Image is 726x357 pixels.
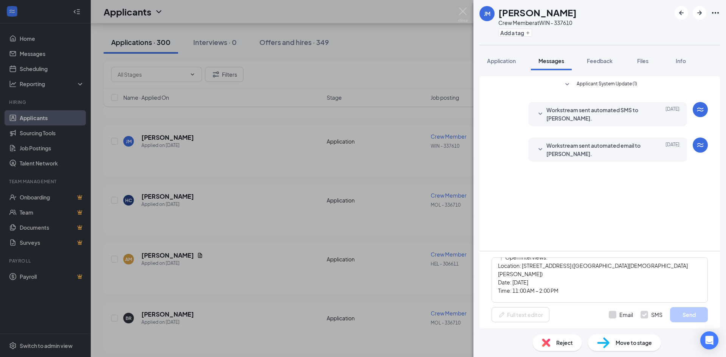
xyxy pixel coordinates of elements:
span: Move to stage [616,338,652,347]
div: JM [484,10,490,17]
svg: WorkstreamLogo [696,141,705,150]
span: Reject [556,338,573,347]
span: Application [487,57,516,64]
button: PlusAdd a tag [498,29,532,37]
svg: SmallChevronDown [536,145,545,154]
svg: Ellipses [711,8,720,17]
svg: SmallChevronDown [563,80,572,89]
textarea: 🍂 Now Hiring for Fall – All Locations! 🍂 We’re looking for motivated team members to join us this... [492,257,708,303]
div: Crew Member at WIN - 337610 [498,19,577,26]
svg: WorkstreamLogo [696,105,705,114]
span: Info [676,57,686,64]
svg: ArrowLeftNew [677,8,686,17]
span: [DATE] [665,106,679,122]
svg: Pen [498,311,506,318]
div: Open Intercom Messenger [700,331,718,349]
span: Messages [538,57,564,64]
button: Send [670,307,708,322]
span: [DATE] [665,141,679,158]
button: Full text editorPen [492,307,549,322]
h1: [PERSON_NAME] [498,6,577,19]
span: Feedback [587,57,613,64]
button: ArrowLeftNew [675,6,688,20]
svg: SmallChevronDown [536,110,545,119]
button: SmallChevronDownApplicant System Update (1) [563,80,637,89]
button: ArrowRight [693,6,706,20]
span: Workstream sent automated email to [PERSON_NAME]. [546,141,645,158]
span: Workstream sent automated SMS to [PERSON_NAME]. [546,106,645,122]
svg: Plus [526,31,530,35]
span: Files [637,57,648,64]
span: Applicant System Update (1) [577,80,637,89]
svg: ArrowRight [695,8,704,17]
